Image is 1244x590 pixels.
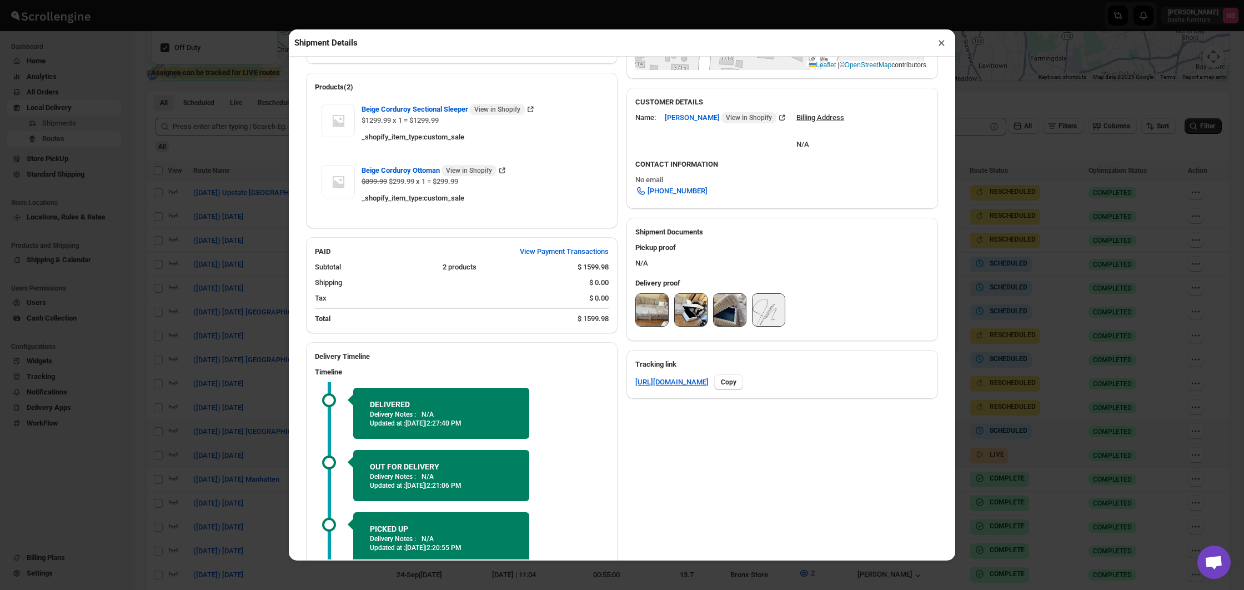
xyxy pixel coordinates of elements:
img: gTIuR7TRV7yM17YX3NE4_.jpg [636,294,668,326]
div: $ 1599.98 [578,262,609,273]
span: View in Shopify [726,113,772,122]
p: Updated at : [370,481,513,490]
img: gv-pSGqMzA8nJo-qaHptP.jpg [714,294,746,326]
span: [PERSON_NAME] [665,112,776,123]
h2: Shipment Documents [635,227,929,238]
a: OpenStreetMap [845,61,892,69]
h2: Delivery Timeline [315,351,609,362]
a: Leaflet [809,61,836,69]
span: [DATE] | 2:21:06 PM [405,482,462,489]
div: Subtotal [315,262,434,273]
div: 2 products [443,262,569,273]
p: N/A [422,472,434,481]
h2: Products(2) [315,82,609,93]
p: N/A [422,534,434,543]
button: View Payment Transactions [513,243,615,261]
h3: Tracking link [635,359,929,370]
h2: PAID [315,246,330,257]
b: Total [315,314,330,323]
h2: DELIVERED [370,399,513,410]
a: [URL][DOMAIN_NAME] [635,377,709,388]
h3: CONTACT INFORMATION [635,159,929,170]
h3: Timeline [315,367,609,378]
p: Delivery Notes : [370,472,416,481]
img: i-px1tiwJtj3Tnl6g1zwm.png [753,294,785,326]
div: _shopify_item_type : custom_sale [362,193,602,204]
h3: CUSTOMER DETAILS [635,97,929,108]
p: N/A [422,410,434,419]
h2: PICKED UP [370,523,513,534]
div: Open chat [1197,546,1231,579]
div: Tax [315,293,580,304]
span: View in Shopify [474,105,520,114]
a: [PERSON_NAME] View in Shopify [665,113,787,122]
span: [DATE] | 2:20:55 PM [405,544,462,552]
h2: OUT FOR DELIVERY [370,461,513,472]
img: NwOAcA9AEYA04ZftR8WwA.jpg [675,294,707,326]
span: Copy [721,378,736,387]
a: Beige Corduroy Ottoman View in Shopify [362,166,508,174]
div: Name: [635,112,656,123]
img: Item [322,104,355,137]
strike: $399.99 [362,177,387,186]
div: $ 1599.98 [578,313,609,324]
div: $ 0.00 [589,277,609,288]
span: Beige Corduroy Sectional Sleeper [362,104,525,115]
span: [PHONE_NUMBER] [648,186,708,197]
u: Billing Address [796,113,844,122]
p: Updated at : [370,543,513,552]
span: | [838,61,840,69]
img: Item [322,165,355,198]
div: N/A [796,128,844,150]
button: Copy [714,374,743,390]
span: [DATE] | 2:27:40 PM [405,419,462,427]
div: Shipping [315,277,580,288]
p: Delivery Notes : [370,410,416,419]
button: × [934,35,950,51]
div: _shopify_item_type : custom_sale [362,132,602,143]
h2: Shipment Details [294,37,358,48]
span: Beige Corduroy Ottoman [362,165,496,176]
h3: Delivery proof [635,278,929,289]
a: Beige Corduroy Sectional Sleeper View in Shopify [362,105,536,113]
div: N/A [626,238,938,273]
p: Updated at : [370,419,513,428]
span: $299.99 x 1 = $299.99 [387,177,458,186]
span: View in Shopify [446,166,492,175]
a: [PHONE_NUMBER] [629,182,714,200]
h3: Pickup proof [635,242,929,253]
div: $ 0.00 [589,293,609,304]
div: © contributors [806,61,929,70]
span: No email [635,176,663,184]
span: View Payment Transactions [520,246,609,257]
span: $1299.99 x 1 = $1299.99 [362,116,439,124]
p: Delivery Notes : [370,534,416,543]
